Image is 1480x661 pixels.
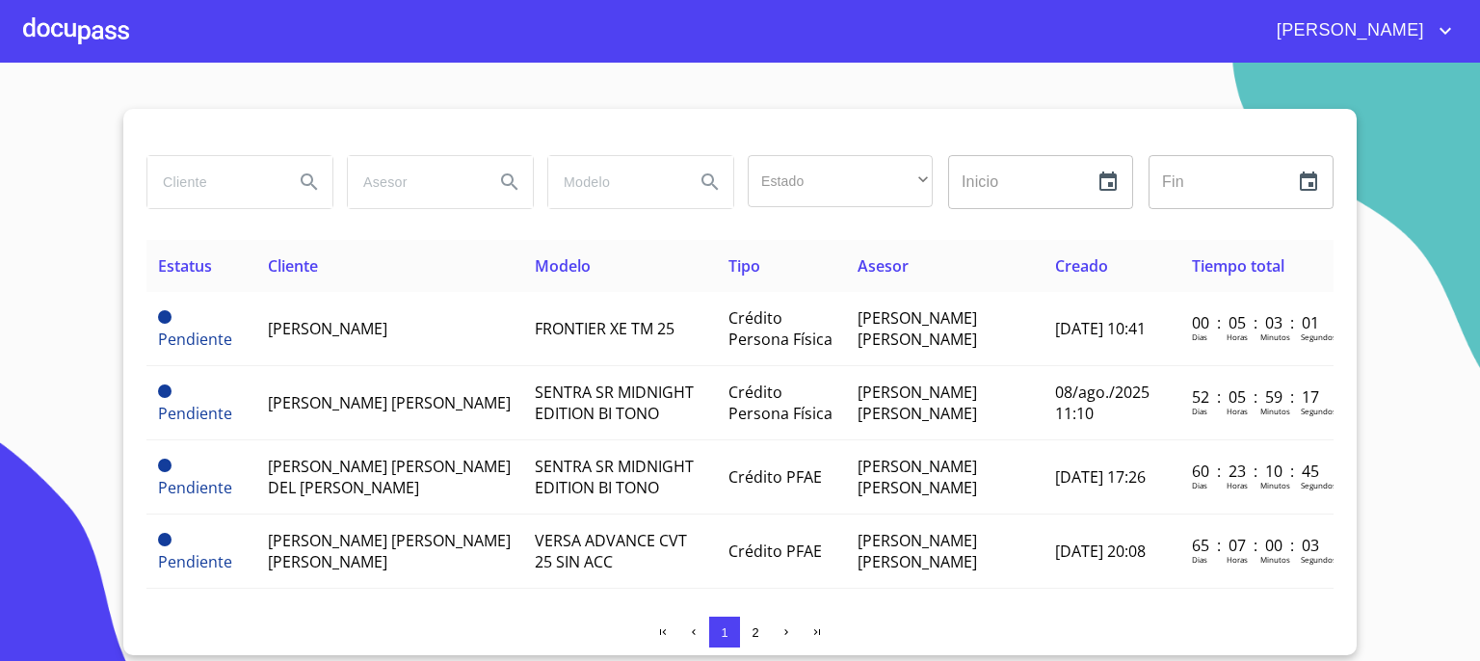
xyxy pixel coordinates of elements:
span: [PERSON_NAME] [PERSON_NAME] [268,392,511,413]
p: Horas [1227,331,1248,342]
span: [PERSON_NAME] [PERSON_NAME] [858,382,977,424]
p: Segundos [1301,331,1336,342]
span: [PERSON_NAME] [268,318,387,339]
span: SENTRA SR MIDNIGHT EDITION BI TONO [535,382,694,424]
p: Segundos [1301,554,1336,565]
span: Pendiente [158,329,232,350]
span: Crédito Persona Física [728,307,832,350]
span: Pendiente [158,533,172,546]
span: Estatus [158,255,212,277]
span: [PERSON_NAME] [PERSON_NAME] DEL [PERSON_NAME] [268,456,511,498]
span: Creado [1055,255,1108,277]
p: Dias [1192,406,1207,416]
span: Crédito PFAE [728,541,822,562]
p: Horas [1227,406,1248,416]
span: [DATE] 10:41 [1055,318,1146,339]
p: Segundos [1301,480,1336,490]
span: Pendiente [158,310,172,324]
span: 08/ago./2025 11:10 [1055,382,1150,424]
span: Tiempo total [1192,255,1284,277]
span: Cliente [268,255,318,277]
p: Horas [1227,480,1248,490]
p: 65 : 07 : 00 : 03 [1192,535,1322,556]
p: Minutos [1260,554,1290,565]
input: search [348,156,479,208]
p: 00 : 05 : 03 : 01 [1192,312,1322,333]
p: 60 : 23 : 10 : 45 [1192,461,1322,482]
p: Minutos [1260,406,1290,416]
span: 2 [752,625,758,640]
p: Minutos [1260,331,1290,342]
button: Search [286,159,332,205]
span: Pendiente [158,477,232,498]
p: Dias [1192,480,1207,490]
span: Modelo [535,255,591,277]
p: Minutos [1260,480,1290,490]
span: Crédito PFAE [728,466,822,488]
span: Pendiente [158,384,172,398]
span: Tipo [728,255,760,277]
input: search [548,156,679,208]
span: SENTRA SR MIDNIGHT EDITION BI TONO [535,456,694,498]
button: 1 [709,617,740,648]
button: 2 [740,617,771,648]
div: ​ [748,155,933,207]
button: Search [687,159,733,205]
span: Pendiente [158,403,232,424]
span: 1 [721,625,727,640]
span: FRONTIER XE TM 25 [535,318,674,339]
span: [PERSON_NAME] [PERSON_NAME] [858,307,977,350]
span: [DATE] 20:08 [1055,541,1146,562]
span: [DATE] 17:26 [1055,466,1146,488]
p: Dias [1192,331,1207,342]
p: 52 : 05 : 59 : 17 [1192,386,1322,408]
span: VERSA ADVANCE CVT 25 SIN ACC [535,530,687,572]
button: Search [487,159,533,205]
span: Crédito Persona Física [728,382,832,424]
p: Segundos [1301,406,1336,416]
span: [PERSON_NAME] [PERSON_NAME] [PERSON_NAME] [268,530,511,572]
span: [PERSON_NAME] [1262,15,1434,46]
span: [PERSON_NAME] [PERSON_NAME] [858,456,977,498]
span: Pendiente [158,551,232,572]
span: Pendiente [158,459,172,472]
span: Asesor [858,255,909,277]
input: search [147,156,278,208]
p: Dias [1192,554,1207,565]
p: Horas [1227,554,1248,565]
button: account of current user [1262,15,1457,46]
span: [PERSON_NAME] [PERSON_NAME] [858,530,977,572]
